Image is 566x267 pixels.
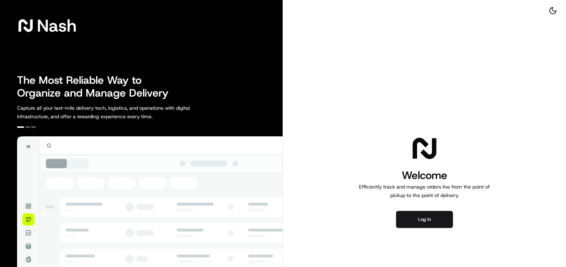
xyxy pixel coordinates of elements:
[17,74,176,99] h2: The Most Reliable Way to Organize and Manage Delivery
[356,168,493,182] h1: Welcome
[396,211,453,228] button: Log in
[356,182,493,200] p: Efficiently track and manage orders live from the point of pickup to the point of delivery.
[37,18,76,33] span: Nash
[17,104,222,121] p: Capture all your last-mile delivery tech, logistics, and operations with digital infrastructure, ...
